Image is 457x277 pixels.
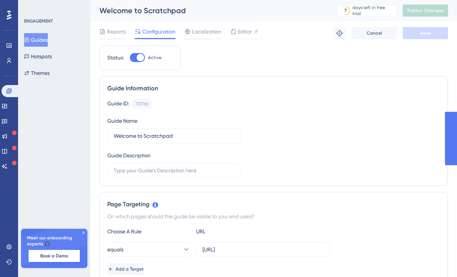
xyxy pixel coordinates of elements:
[99,5,318,16] div: Welcome to Scratchpad
[192,27,221,36] span: Localization
[420,30,431,36] span: Save
[352,27,397,39] button: Cancel
[27,235,81,247] span: Meet our onboarding experts 🎧
[148,55,161,61] span: Active
[107,27,126,36] span: Reports
[107,53,124,62] div: Status:
[40,253,68,259] span: Book a Demo
[114,166,235,175] input: Type your Guide’s Description here
[142,27,175,36] span: Configuration
[24,50,52,63] button: Hotspots
[107,151,151,160] div: Guide Description
[367,30,382,36] span: Cancel
[107,227,190,236] div: Choose A Rule
[403,27,448,39] button: Save
[203,245,324,254] input: yourwebsite.com/path
[107,99,129,109] div: Guide ID:
[24,66,50,80] button: Themes
[107,245,123,254] span: equals
[403,5,448,17] button: Publish Changes
[196,227,279,236] div: URL
[107,263,144,275] button: Add a Target
[107,84,440,93] div: Guide Information
[238,27,252,36] span: Editor
[407,8,443,14] span: Publish Changes
[107,116,137,125] div: Guide Name
[29,250,80,262] button: Book a Demo
[107,242,190,257] button: equals
[116,266,144,272] span: Add a Target
[24,18,53,24] div: ENGAGEMENT
[136,101,148,107] div: 153766
[352,5,394,17] div: days left in free trial
[107,200,440,209] div: Page Targeting
[344,8,347,14] div: 7
[425,247,448,270] iframe: UserGuiding AI Assistant Launcher
[107,212,440,221] div: On which pages should the guide be visible to your end users?
[114,132,235,140] input: Type your Guide’s Name here
[24,33,48,47] button: Guides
